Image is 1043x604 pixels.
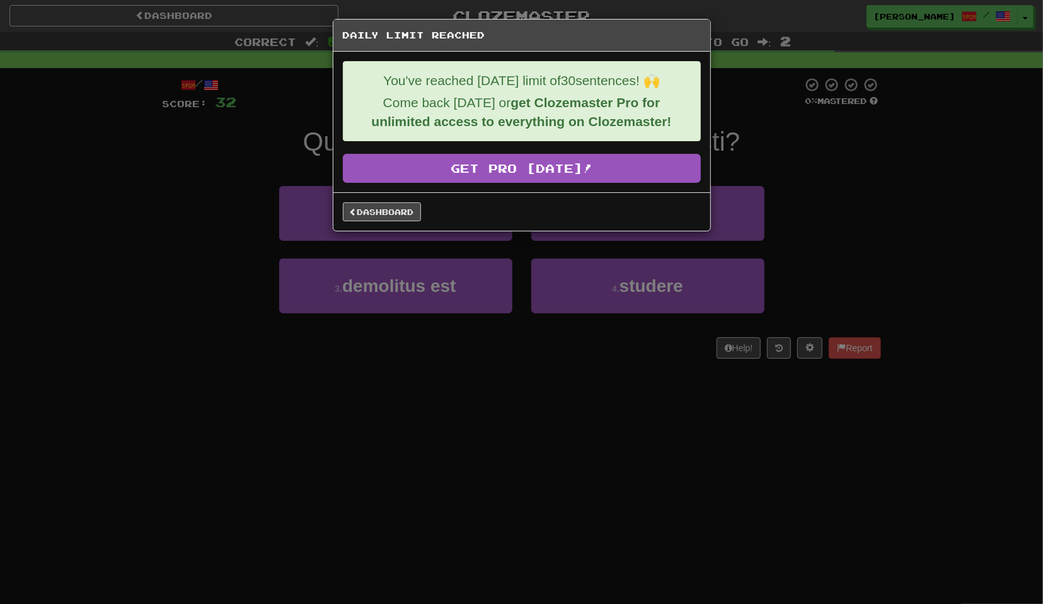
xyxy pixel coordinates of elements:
[353,71,691,90] p: You've reached [DATE] limit of 30 sentences! 🙌
[343,29,701,42] h5: Daily Limit Reached
[353,93,691,131] p: Come back [DATE] or
[371,95,671,129] strong: get Clozemaster Pro for unlimited access to everything on Clozemaster!
[343,154,701,183] a: Get Pro [DATE]!
[343,202,421,221] a: Dashboard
